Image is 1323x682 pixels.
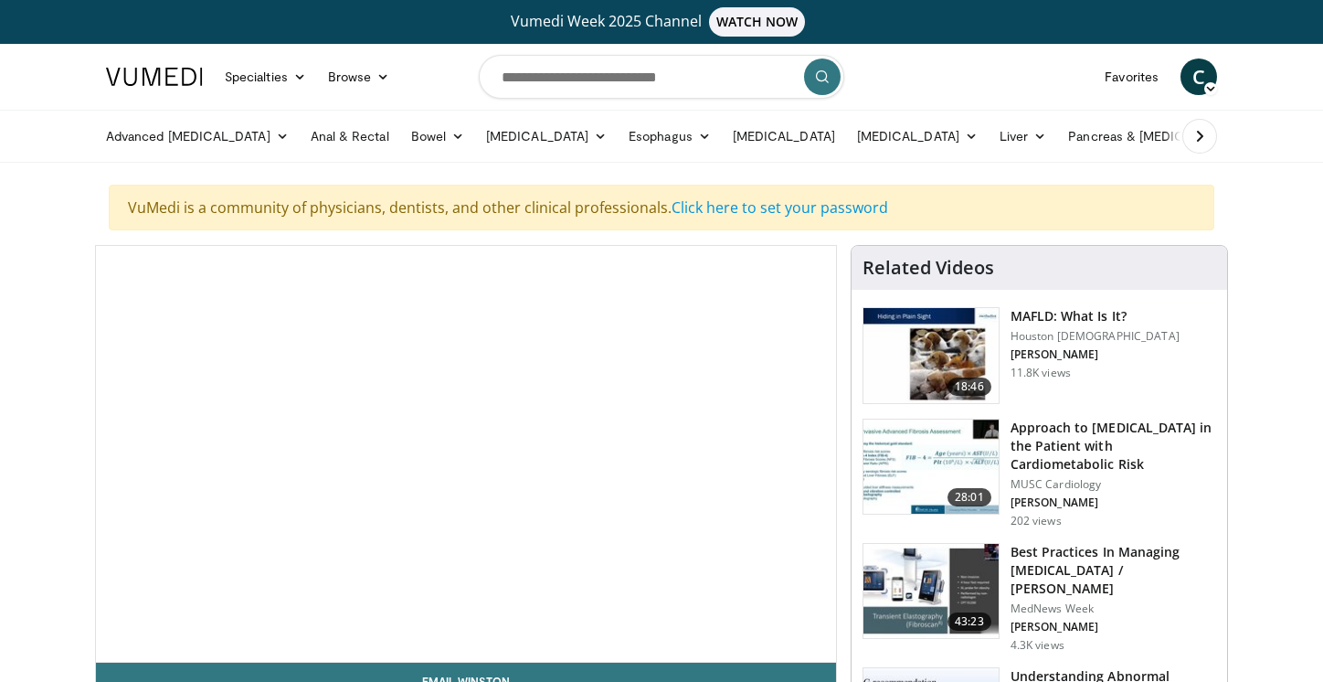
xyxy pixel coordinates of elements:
[618,118,722,155] a: Esophagus
[1011,419,1216,474] h3: Approach to [MEDICAL_DATA] in the Patient with Cardiometabolic Risk
[1180,59,1217,95] a: C
[863,543,1216,653] a: 43:23 Best Practices In Managing [MEDICAL_DATA] / [PERSON_NAME] MedNews Week [PERSON_NAME] 4.3K v...
[1011,602,1216,616] p: MedNews Week
[709,7,806,37] span: WATCH NOW
[1011,477,1216,492] p: MUSC Cardiology
[214,59,317,95] a: Specialties
[1011,514,1062,528] p: 202 views
[863,257,994,279] h4: Related Videos
[400,118,475,155] a: Bowel
[672,197,888,218] a: Click here to set your password
[1011,638,1064,653] p: 4.3K views
[1011,329,1180,344] p: Houston [DEMOGRAPHIC_DATA]
[109,185,1214,230] div: VuMedi is a community of physicians, dentists, and other clinical professionals.
[300,118,400,155] a: Anal & Rectal
[1011,347,1180,362] p: [PERSON_NAME]
[96,246,836,663] video-js: Video Player
[1011,496,1216,510] p: [PERSON_NAME]
[1011,366,1071,380] p: 11.8K views
[863,308,999,403] img: 413dc738-b12d-4fd3-9105-56a13100a2ee.150x105_q85_crop-smart_upscale.jpg
[106,68,203,86] img: VuMedi Logo
[863,419,1216,528] a: 28:01 Approach to [MEDICAL_DATA] in the Patient with Cardiometabolic Risk MUSC Cardiology [PERSON...
[317,59,401,95] a: Browse
[1011,620,1216,634] p: [PERSON_NAME]
[989,118,1057,155] a: Liver
[95,118,300,155] a: Advanced [MEDICAL_DATA]
[1094,59,1170,95] a: Favorites
[1057,118,1271,155] a: Pancreas & [MEDICAL_DATA]
[846,118,989,155] a: [MEDICAL_DATA]
[109,7,1214,37] a: Vumedi Week 2025 ChannelWATCH NOW
[1011,307,1180,325] h3: MAFLD: What Is It?
[479,55,844,99] input: Search topics, interventions
[863,420,999,515] img: 0ec84670-2ae8-4486-a26b-2f80e95d5efd.150x105_q85_crop-smart_upscale.jpg
[722,118,846,155] a: [MEDICAL_DATA]
[475,118,618,155] a: [MEDICAL_DATA]
[1011,543,1216,598] h3: Best Practices In Managing [MEDICAL_DATA] / [PERSON_NAME]
[947,488,991,506] span: 28:01
[863,307,1216,404] a: 18:46 MAFLD: What Is It? Houston [DEMOGRAPHIC_DATA] [PERSON_NAME] 11.8K views
[863,544,999,639] img: c5e67fad-943b-4571-b8aa-ea02ae635d30.150x105_q85_crop-smart_upscale.jpg
[947,378,991,396] span: 18:46
[947,613,991,631] span: 43:23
